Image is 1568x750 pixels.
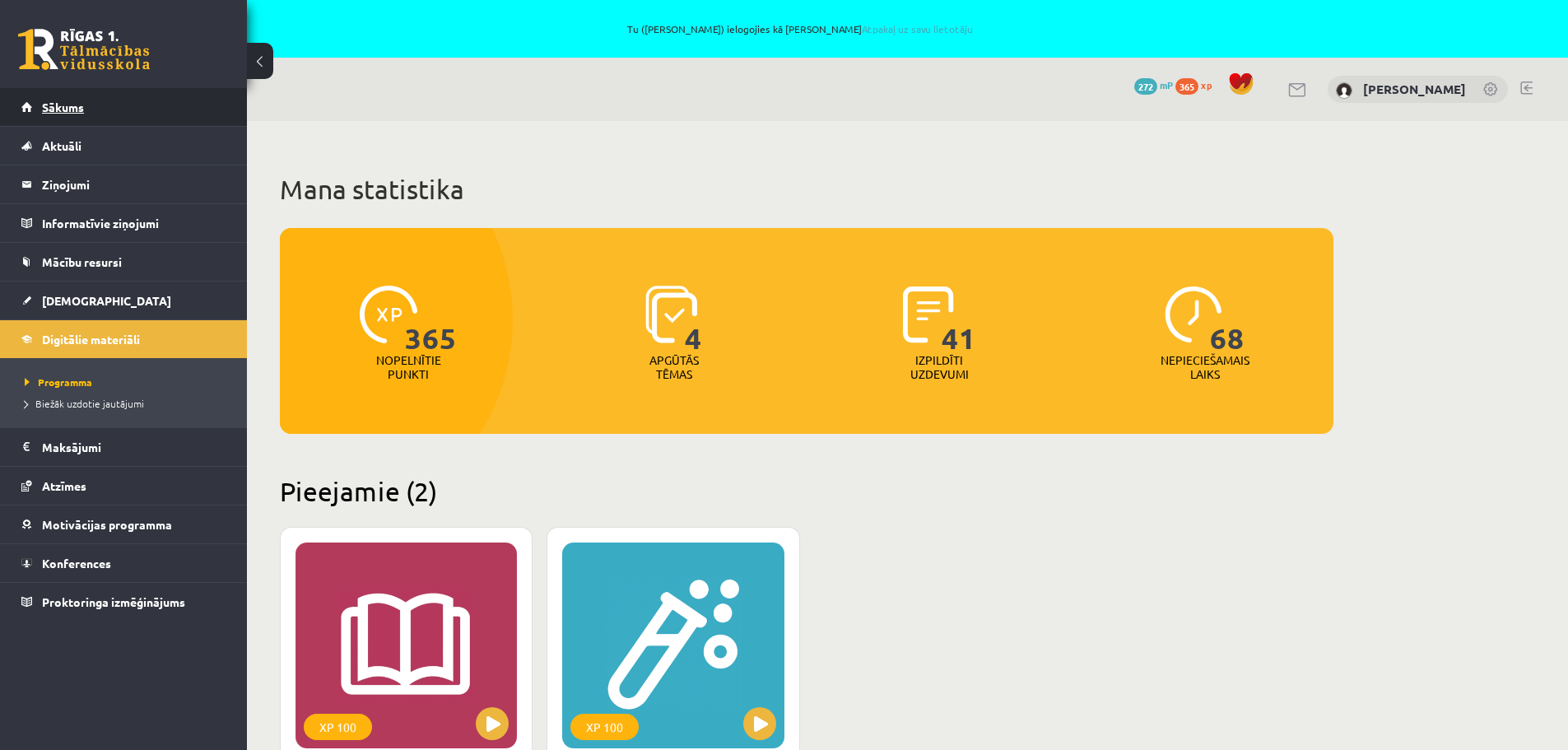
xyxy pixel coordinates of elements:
img: icon-completed-tasks-ad58ae20a441b2904462921112bc710f1caf180af7a3daa7317a5a94f2d26646.svg [903,286,954,343]
a: Programma [25,375,230,389]
a: Motivācijas programma [21,505,226,543]
span: Programma [25,375,92,389]
a: 272 mP [1134,78,1173,91]
a: Biežāk uzdotie jautājumi [25,396,230,411]
a: Proktoringa izmēģinājums [21,583,226,621]
span: Tu ([PERSON_NAME]) ielogojies kā [PERSON_NAME] [189,24,1412,34]
div: XP 100 [304,714,372,740]
a: Sākums [21,88,226,126]
a: Rīgas 1. Tālmācības vidusskola [18,29,150,70]
a: [PERSON_NAME] [1363,81,1466,97]
h2: Pieejamie (2) [280,475,1333,507]
a: Konferences [21,544,226,582]
a: Aktuāli [21,127,226,165]
span: 365 [1175,78,1198,95]
span: 41 [942,286,976,353]
span: Motivācijas programma [42,517,172,532]
h1: Mana statistika [280,173,1333,206]
a: Digitālie materiāli [21,320,226,358]
span: Biežāk uzdotie jautājumi [25,397,144,410]
a: Ziņojumi [21,165,226,203]
span: Digitālie materiāli [42,332,140,347]
legend: Ziņojumi [42,165,226,203]
a: Atzīmes [21,467,226,505]
img: Angelisa Kuzņecova [1336,82,1352,99]
p: Apgūtās tēmas [642,353,706,381]
span: Sākums [42,100,84,114]
a: Mācību resursi [21,243,226,281]
span: Konferences [42,556,111,571]
a: Informatīvie ziņojumi [21,204,226,242]
span: Mācību resursi [42,254,122,269]
p: Izpildīti uzdevumi [907,353,971,381]
img: icon-clock-7be60019b62300814b6bd22b8e044499b485619524d84068768e800edab66f18.svg [1165,286,1222,343]
span: xp [1201,78,1212,91]
p: Nopelnītie punkti [376,353,441,381]
span: 68 [1210,286,1245,353]
span: Proktoringa izmēģinājums [42,594,185,609]
span: 272 [1134,78,1157,95]
span: 365 [405,286,457,353]
span: Atzīmes [42,478,86,493]
span: [DEMOGRAPHIC_DATA] [42,293,171,308]
img: icon-learned-topics-4a711ccc23c960034f471b6e78daf4a3bad4a20eaf4de84257b87e66633f6470.svg [645,286,697,343]
p: Nepieciešamais laiks [1161,353,1249,381]
div: XP 100 [570,714,639,740]
span: Aktuāli [42,138,81,153]
a: Atpakaļ uz savu lietotāju [862,22,973,35]
img: icon-xp-0682a9bc20223a9ccc6f5883a126b849a74cddfe5390d2b41b4391c66f2066e7.svg [360,286,417,343]
legend: Informatīvie ziņojumi [42,204,226,242]
a: 365 xp [1175,78,1220,91]
span: mP [1160,78,1173,91]
a: [DEMOGRAPHIC_DATA] [21,282,226,319]
legend: Maksājumi [42,428,226,466]
span: 4 [685,286,702,353]
a: Maksājumi [21,428,226,466]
